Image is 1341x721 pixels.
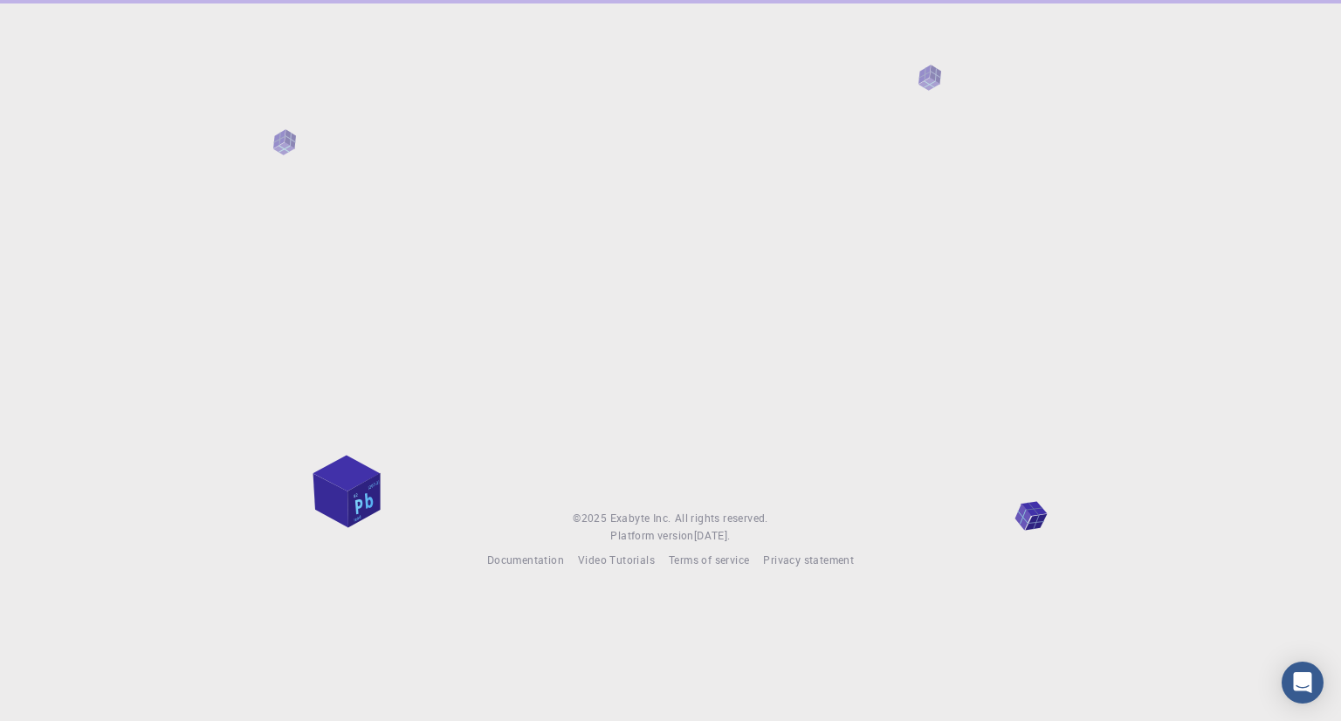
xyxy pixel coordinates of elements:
[694,528,731,542] span: [DATE] .
[694,527,731,545] a: [DATE].
[573,510,609,527] span: © 2025
[610,510,671,527] a: Exabyte Inc.
[610,527,693,545] span: Platform version
[487,553,564,566] span: Documentation
[1282,662,1324,704] div: Open Intercom Messenger
[763,552,854,569] a: Privacy statement
[487,552,564,569] a: Documentation
[669,552,749,569] a: Terms of service
[669,553,749,566] span: Terms of service
[610,511,671,525] span: Exabyte Inc.
[578,552,655,569] a: Video Tutorials
[763,553,854,566] span: Privacy statement
[675,510,768,527] span: All rights reserved.
[578,553,655,566] span: Video Tutorials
